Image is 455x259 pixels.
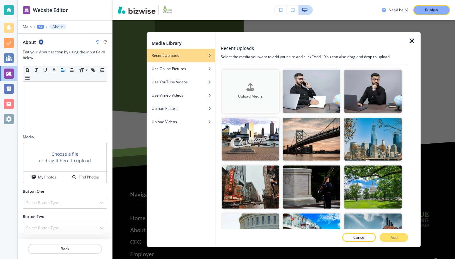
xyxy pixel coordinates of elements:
p: About [52,25,63,29]
p: Cancel [353,235,365,240]
h2: Media [23,134,107,140]
h4: My Photos [38,174,56,180]
button: Upload Pictures [147,102,215,115]
button: Upload Videos [147,115,215,129]
button: +3 [37,25,44,29]
h4: Upload Media [221,94,279,99]
h4: Find Photos [79,174,99,180]
h4: Use YouTube Videos [152,79,188,85]
p: Publish [425,7,438,13]
h4: Use Vimeo Videos [152,93,183,98]
h3: Edit your About section by using the input fields below [23,49,107,61]
button: Use YouTube Videos [147,75,215,89]
h2: Website Editor [33,6,68,14]
p: Back [28,246,101,252]
h4: Recent Uploads [152,53,179,58]
button: My Photos [23,172,65,183]
button: Use Vimeo Videos [147,89,215,102]
button: Back [28,244,102,254]
button: Recent Uploads [147,49,215,62]
button: Publish [413,5,450,15]
div: Choose a fileor drag it here to uploadMy PhotosFind Photos [23,142,107,184]
button: Find Photos [65,172,106,183]
h2: Button One [23,189,44,194]
h3: Recent Uploads [221,45,254,51]
button: Use Online Pictures [147,62,215,75]
h3: Need help? [389,7,408,13]
h3: or drag it here to upload [39,157,91,164]
h4: Select Button Type [26,200,59,206]
img: editor icon [23,6,30,14]
img: Bizwise Logo [118,6,155,14]
h2: Button Two [23,214,44,220]
h2: About [23,39,36,45]
img: Your Logo [161,5,174,15]
h4: Upload Pictures [152,106,179,111]
button: Upload Media [221,70,279,113]
h4: Select Button Type [26,225,59,231]
h4: Use Online Pictures [152,66,186,72]
button: Choose a file [52,151,78,157]
button: About [49,24,66,29]
button: Main [23,25,32,29]
h2: Media Library [152,40,182,46]
h4: Upload Videos [152,119,177,125]
button: Cancel [343,233,376,242]
h4: Select the media you want to add your site and click "Add". You can also drag and drop to upload. [221,54,408,60]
